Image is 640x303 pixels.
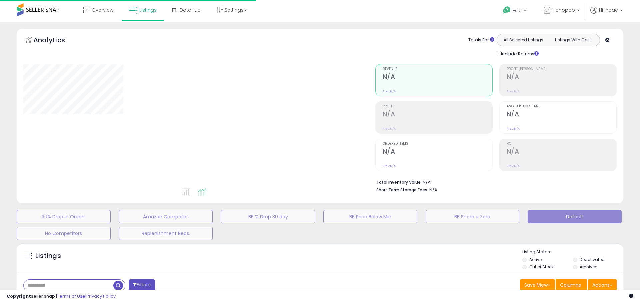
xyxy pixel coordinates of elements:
[426,210,520,223] button: BB Share = Zero
[429,187,437,193] span: N/A
[507,73,616,82] h2: N/A
[503,6,511,14] i: Get Help
[7,293,31,299] strong: Copyright
[139,7,157,13] span: Listings
[221,210,315,223] button: BB % Drop 30 day
[507,127,520,131] small: Prev: N/A
[119,210,213,223] button: Amazon Competes
[507,105,616,108] span: Avg. Buybox Share
[507,89,520,93] small: Prev: N/A
[383,142,492,146] span: Ordered Items
[92,7,113,13] span: Overview
[33,35,78,46] h5: Analytics
[468,37,494,43] div: Totals For
[180,7,201,13] span: DataHub
[590,7,623,22] a: Hi Inbae
[492,50,547,57] div: Include Returns
[383,148,492,157] h2: N/A
[376,179,422,185] b: Total Inventory Value:
[383,89,396,93] small: Prev: N/A
[499,36,548,44] button: All Selected Listings
[507,142,616,146] span: ROI
[17,227,111,240] button: No Competitors
[17,210,111,223] button: 30% Drop in Orders
[383,73,492,82] h2: N/A
[528,210,622,223] button: Default
[383,127,396,131] small: Prev: N/A
[548,36,598,44] button: Listings With Cost
[7,293,116,300] div: seller snap | |
[507,164,520,168] small: Prev: N/A
[323,210,417,223] button: BB Price Below Min
[376,187,428,193] b: Short Term Storage Fees:
[383,164,396,168] small: Prev: N/A
[383,105,492,108] span: Profit
[498,1,533,22] a: Help
[119,227,213,240] button: Replenishment Recs.
[513,8,522,13] span: Help
[507,148,616,157] h2: N/A
[383,67,492,71] span: Revenue
[507,110,616,119] h2: N/A
[507,67,616,71] span: Profit [PERSON_NAME]
[383,110,492,119] h2: N/A
[599,7,618,13] span: Hi Inbae
[552,7,575,13] span: Hanopop
[376,178,612,186] li: N/A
